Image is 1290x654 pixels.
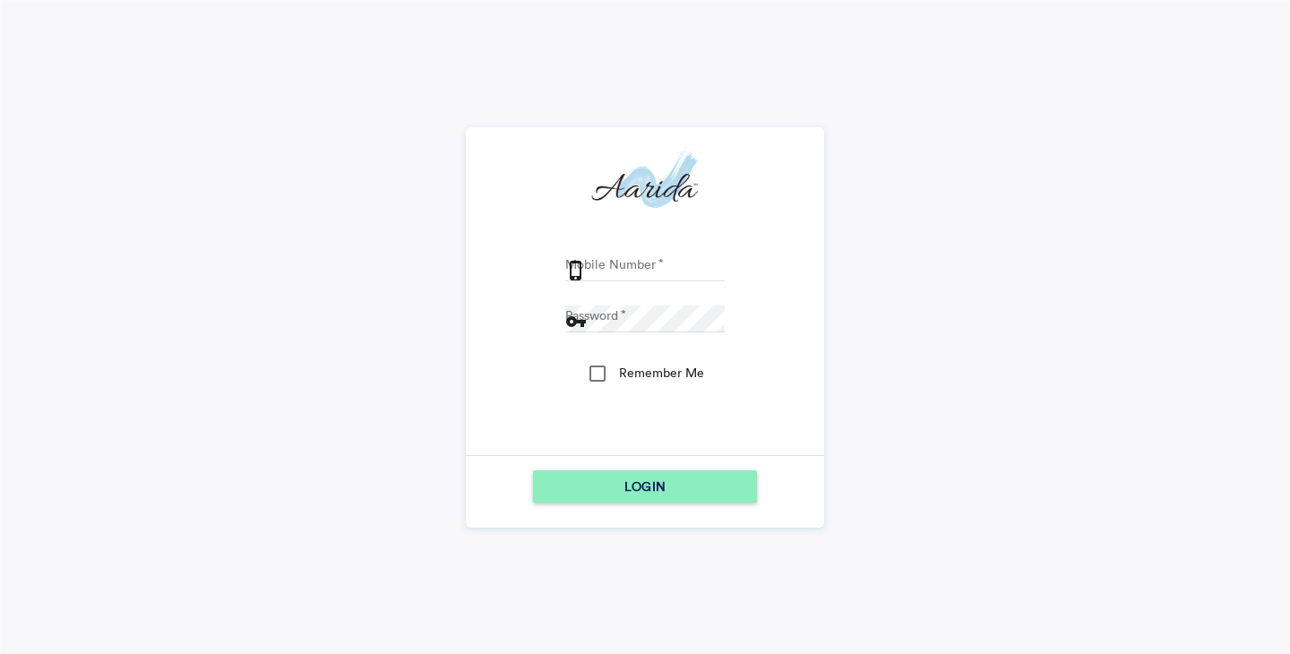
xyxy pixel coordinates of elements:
[565,311,587,332] md-icon: vpn_key
[624,470,666,503] span: LOGIN
[565,260,587,281] md-icon: phone_iphone
[619,364,704,382] div: Remember Me
[533,470,757,503] button: LOGIN
[591,147,698,214] img: aarida-optimized.png
[587,355,704,398] md-checkbox: Remember Me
